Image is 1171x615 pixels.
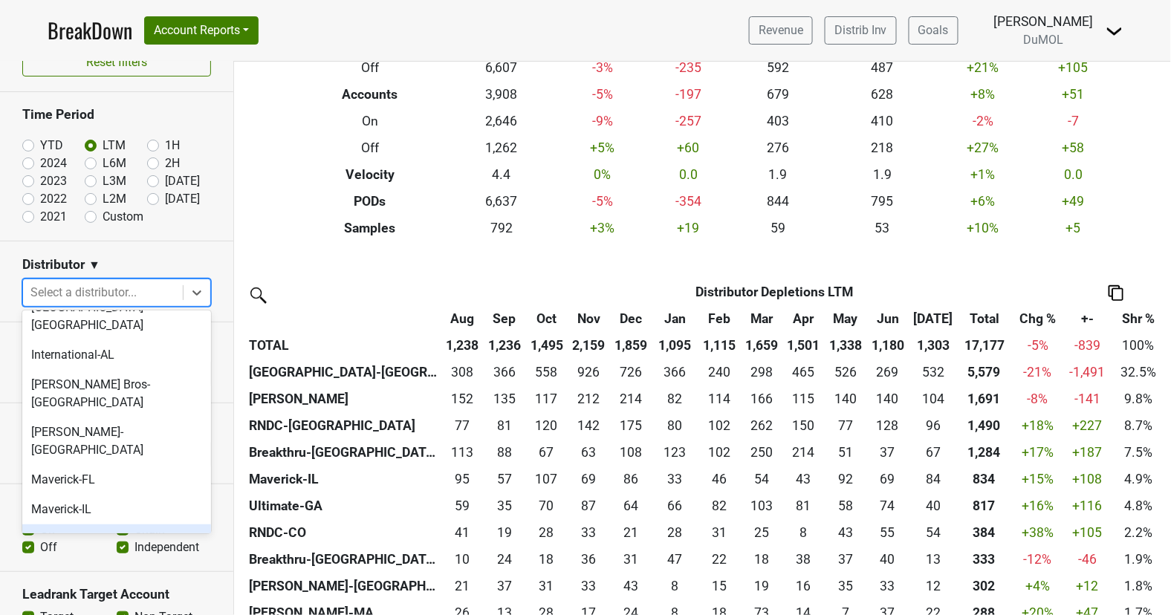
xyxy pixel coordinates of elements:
[291,215,450,241] th: Samples
[484,385,526,412] td: 135
[994,12,1094,31] div: [PERSON_NAME]
[291,134,450,161] th: Off
[40,538,57,556] label: Off
[958,305,1011,332] th: Total: activate to sort column ascending
[912,362,955,382] div: 532
[741,305,783,332] th: Mar: activate to sort column ascending
[745,469,779,489] div: 54
[1110,466,1167,492] td: 4.9%
[245,282,269,306] img: filter
[726,215,830,241] td: 59
[1110,492,1167,519] td: 4.8%
[554,188,651,215] td: -5 %
[525,439,568,466] td: 66.999
[22,417,211,465] div: [PERSON_NAME]-[GEOGRAPHIC_DATA]
[291,188,450,215] th: PODs
[22,370,211,417] div: [PERSON_NAME] Bros-[GEOGRAPHIC_DATA]
[529,416,564,435] div: 120
[652,359,698,385] td: 365.7
[909,332,958,359] th: 1,303
[909,412,958,439] td: 95.833
[450,188,554,215] td: 6,637
[291,55,450,82] th: Off
[652,439,698,466] td: 122.51
[867,332,909,359] th: 1,180
[525,332,568,359] th: 1,495
[484,305,526,332] th: Sep: activate to sort column ascending
[830,188,934,215] td: 795
[450,55,554,82] td: 6,607
[22,465,211,495] div: Maverick-FL
[1068,443,1106,462] div: +187
[1074,338,1100,353] span: -839
[484,466,526,492] td: 56.501
[825,359,867,385] td: 525.665
[652,55,726,82] td: -235
[529,389,564,409] div: 117
[610,305,652,332] th: Dec: activate to sort column ascending
[698,332,741,359] th: 1,115
[22,495,211,524] div: Maverick-IL
[870,416,905,435] div: 128
[245,332,441,359] th: TOTAL
[568,332,610,359] th: 2,159
[830,215,934,241] td: 53
[525,359,568,385] td: 558.1
[698,439,741,466] td: 102.491
[935,55,1032,82] td: +21 %
[935,188,1032,215] td: +6 %
[698,359,741,385] td: 240.1
[484,359,526,385] td: 366
[782,385,825,412] td: 114.666
[571,362,606,382] div: 926
[652,492,698,519] td: 66.34
[484,439,526,466] td: 88.334
[652,466,698,492] td: 33.166
[22,107,211,123] h3: Time Period
[610,412,652,439] td: 174.8
[909,466,958,492] td: 84.167
[48,15,132,46] a: BreakDown
[165,137,180,154] label: 1H
[825,305,867,332] th: May: activate to sort column ascending
[867,412,909,439] td: 127.504
[554,161,651,188] td: 0 %
[1028,338,1048,353] span: -5%
[487,469,522,489] div: 57
[484,492,526,519] td: 34.68
[958,439,1011,466] th: 1283.847
[745,416,779,435] div: 262
[828,389,863,409] div: 140
[245,385,441,412] th: [PERSON_NAME]
[652,385,698,412] td: 81.668
[786,362,821,382] div: 465
[1110,332,1167,359] td: 100%
[726,161,830,188] td: 1.9
[935,108,1032,135] td: -2 %
[830,55,934,82] td: 487
[698,385,741,412] td: 114.167
[782,305,825,332] th: Apr: activate to sort column ascending
[652,412,698,439] td: 80.4
[22,524,211,572] div: [GEOGRAPHIC_DATA]-[GEOGRAPHIC_DATA]
[484,279,1065,305] th: Distributor Depletions LTM
[1110,412,1167,439] td: 8.7%
[610,359,652,385] td: 725.7
[655,416,695,435] div: 80
[698,305,741,332] th: Feb: activate to sort column ascending
[1065,305,1111,332] th: +-: activate to sort column ascending
[958,359,1011,385] th: 5578.735
[554,134,651,161] td: +5 %
[291,108,450,135] th: On
[652,161,726,188] td: 0.0
[571,496,606,515] div: 87
[786,416,821,435] div: 150
[698,466,741,492] td: 45.5
[958,466,1011,492] th: 834.499
[867,359,909,385] td: 268.668
[782,359,825,385] td: 465.334
[912,416,955,435] div: 96
[1011,385,1065,412] td: -8 %
[830,82,934,108] td: 628
[40,172,67,190] label: 2023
